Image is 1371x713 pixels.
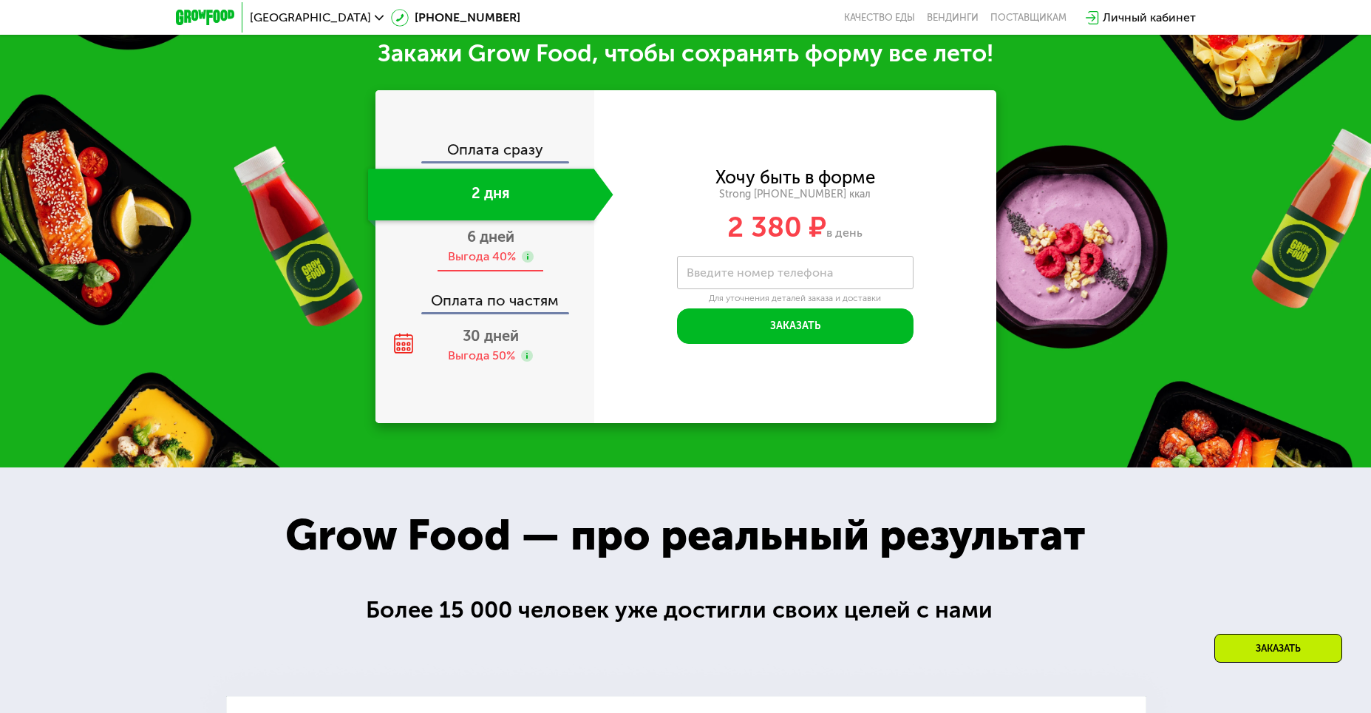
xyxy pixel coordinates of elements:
div: Более 15 000 человек уже достигли своих целей с нами [366,592,1006,628]
div: Личный кабинет [1103,9,1196,27]
div: Выгода 50% [448,348,515,364]
label: Введите номер телефона [687,268,833,277]
span: [GEOGRAPHIC_DATA] [250,12,371,24]
div: Оплата по частям [377,278,594,312]
span: 6 дней [467,228,514,246]
div: Strong [PHONE_NUMBER] ккал [594,188,996,201]
div: Хочу быть в форме [715,169,875,186]
div: Оплата сразу [377,142,594,161]
div: Grow Food — про реальный результат [254,503,1117,568]
a: Качество еды [844,12,915,24]
span: 2 380 ₽ [727,210,826,244]
div: поставщикам [990,12,1066,24]
button: Заказать [677,308,914,344]
span: в день [826,226,863,240]
div: Выгода 40% [448,249,516,265]
div: Для уточнения деталей заказа и доставки [677,293,914,305]
a: [PHONE_NUMBER] [391,9,520,27]
div: Заказать [1214,634,1342,663]
a: Вендинги [927,12,979,24]
span: 30 дней [463,327,519,345]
